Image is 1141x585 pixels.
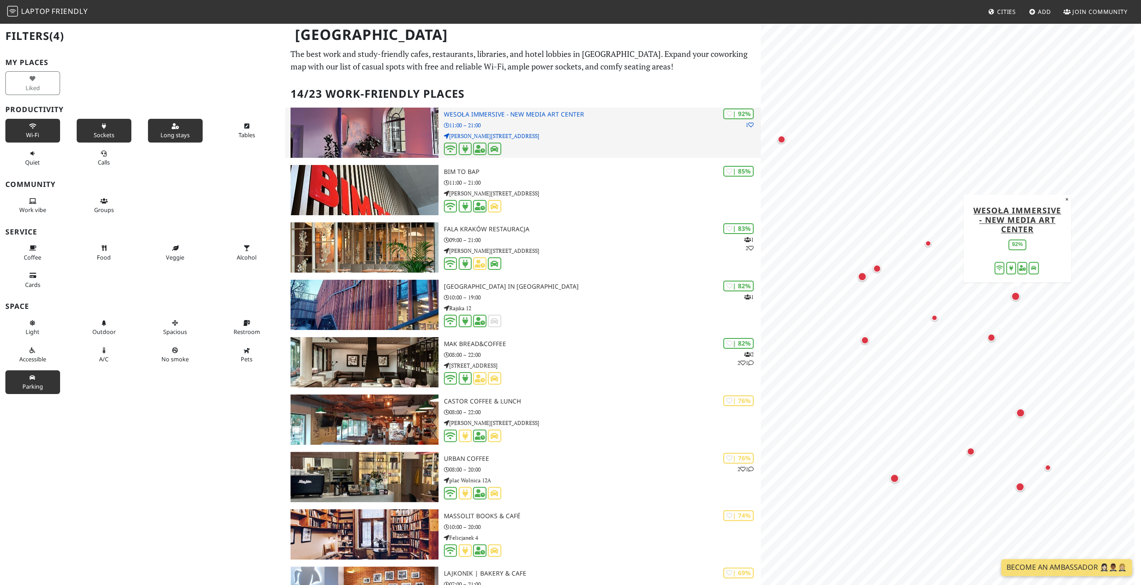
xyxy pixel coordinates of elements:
button: Food [77,241,131,264]
h3: Productivity [5,105,280,114]
span: Natural light [26,328,39,336]
img: LaptopFriendly [7,6,18,17]
div: Map marker [1015,482,1028,495]
p: 1 [746,121,754,129]
div: Map marker [1045,464,1055,475]
h3: MAK Bread&Coffee [444,340,761,348]
h2: Filters [5,22,280,50]
a: Cities [985,4,1020,20]
a: Massolit Books & Café | 74% Massolit Books & Café 10:00 – 20:00 Felicjanek 4 [285,509,760,559]
h3: Wesoła Immersive - New Media Art Center [444,111,761,118]
p: [PERSON_NAME][STREET_ADDRESS] [444,419,761,427]
button: Outdoor [77,316,131,339]
p: [STREET_ADDRESS] [444,361,761,370]
button: Pets [219,343,274,367]
p: 11:00 – 21:00 [444,121,761,130]
div: Map marker [967,447,978,459]
a: LaptopFriendly LaptopFriendly [7,4,88,20]
span: Credit cards [25,281,40,289]
div: Map marker [873,264,885,276]
a: Fala Kraków Restauracja | 83% 12 Fala Kraków Restauracja 09:00 – 21:00 [PERSON_NAME][STREET_ADDRESS] [285,222,760,273]
span: Video/audio calls [98,158,110,166]
h3: Lajkonik | Bakery & Cafe [444,570,761,577]
div: | 76% [723,453,754,463]
span: Laptop [21,6,50,16]
a: Wesoła Immersive - New Media Art Center | 92% 1 Wesoła Immersive - New Media Art Center 11:00 – 2... [285,108,760,158]
span: Accessible [19,355,46,363]
span: Spacious [163,328,187,336]
p: 11:00 – 21:00 [444,178,761,187]
div: Map marker [925,240,936,251]
div: | 74% [723,510,754,520]
button: Veggie [148,241,203,264]
button: Alcohol [219,241,274,264]
h2: 14/23 Work-Friendly Places [291,80,755,108]
p: 2 2 1 [738,350,754,367]
span: Outdoor area [92,328,116,336]
div: Map marker [931,315,942,325]
button: A/C [77,343,131,367]
h3: Castor Coffee & Lunch [444,398,761,405]
p: 10:00 – 19:00 [444,293,761,302]
span: Pet friendly [241,355,252,363]
div: 92% [1008,239,1026,250]
p: [PERSON_NAME][STREET_ADDRESS] [444,189,761,198]
a: Wesoła Immersive - New Media Art Center [973,205,1061,234]
p: plac Wolnica 12A [444,476,761,485]
span: Alcohol [237,253,256,261]
span: Quiet [25,158,40,166]
span: Restroom [233,328,260,336]
button: Calls [77,146,131,170]
button: Sockets [77,119,131,143]
div: Map marker [890,474,902,486]
button: Light [5,316,60,339]
span: Stable Wi-Fi [26,131,39,139]
button: Parking [5,370,60,394]
button: Accessible [5,343,60,367]
div: | 83% [723,223,754,234]
div: Map marker [777,135,789,147]
span: People working [19,206,46,214]
button: Cards [5,268,60,292]
button: Restroom [219,316,274,339]
p: 2 1 [738,465,754,473]
span: Cities [997,8,1016,16]
div: Map marker [987,334,999,345]
h3: [GEOGRAPHIC_DATA] in [GEOGRAPHIC_DATA] [444,283,761,290]
a: Become an Ambassador 🤵🏻‍♀️🤵🏾‍♂️🤵🏼‍♀️ [1001,559,1132,576]
div: Map marker [1016,408,1028,421]
button: Coffee [5,241,60,264]
span: Power sockets [94,131,114,139]
p: 09:00 – 21:00 [444,236,761,244]
a: Add [1025,4,1054,20]
h3: Fala Kraków Restauracja [444,225,761,233]
h3: Massolit Books & Café [444,512,761,520]
p: 10:00 – 20:00 [444,523,761,531]
button: Tables [219,119,274,143]
a: Arteteka Regional Public Library in Krakow | 82% 1 [GEOGRAPHIC_DATA] in [GEOGRAPHIC_DATA] 10:00 –... [285,280,760,330]
h3: Space [5,302,280,311]
button: Quiet [5,146,60,170]
div: | 92% [723,108,754,119]
span: Group tables [94,206,114,214]
h3: Urban Coffee [444,455,761,463]
p: 08:00 – 22:00 [444,351,761,359]
span: (4) [49,28,64,43]
span: Work-friendly tables [238,131,255,139]
div: | 85% [723,166,754,176]
div: | 69% [723,568,754,578]
h3: Service [5,228,280,236]
p: Rajska 12 [444,304,761,312]
div: | 82% [723,281,754,291]
img: Urban Coffee [291,452,438,502]
p: 08:00 – 22:00 [444,408,761,416]
h3: BIM TO BAP [444,168,761,176]
span: Food [97,253,111,261]
span: Add [1038,8,1051,16]
h3: My Places [5,58,280,67]
div: | 82% [723,338,754,348]
span: Smoke free [161,355,189,363]
p: Felicjanek 4 [444,533,761,542]
span: Parking [22,382,43,390]
button: Close popup [1063,195,1071,204]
